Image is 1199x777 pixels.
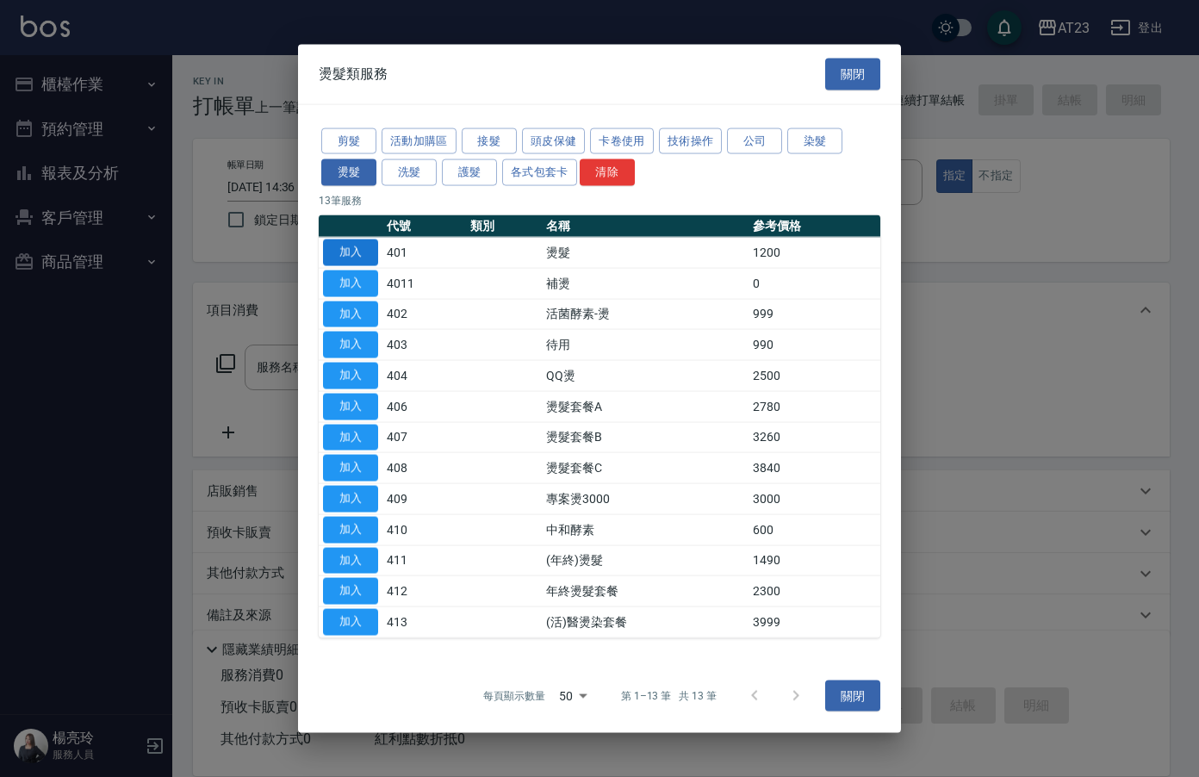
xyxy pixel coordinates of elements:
td: 600 [749,514,880,545]
td: 待用 [542,329,749,360]
td: 0 [749,268,880,299]
button: 加入 [323,578,378,605]
td: (年終)燙髮 [542,545,749,576]
td: 403 [382,329,466,360]
td: 燙髮套餐C [542,452,749,483]
span: 燙髮類服務 [319,65,388,83]
button: 剪髮 [321,127,376,154]
td: 410 [382,514,466,545]
button: 加入 [323,516,378,543]
td: 燙髮套餐B [542,422,749,453]
button: 加入 [323,363,378,389]
th: 類別 [466,215,542,238]
td: 4011 [382,268,466,299]
button: 公司 [727,127,782,154]
td: 406 [382,391,466,422]
button: 燙髮 [321,159,376,186]
button: 加入 [323,393,378,420]
button: 卡卷使用 [590,127,654,154]
td: 407 [382,422,466,453]
td: 專案燙3000 [542,483,749,514]
td: 1200 [749,237,880,268]
div: 50 [552,672,593,718]
td: 2780 [749,391,880,422]
button: 染髮 [787,127,842,154]
button: 接髮 [462,127,517,154]
td: 年終燙髮套餐 [542,575,749,606]
button: 清除 [580,159,635,186]
td: 2500 [749,360,880,391]
button: 加入 [323,455,378,482]
td: 3000 [749,483,880,514]
button: 洗髮 [382,159,437,186]
td: 3260 [749,422,880,453]
th: 參考價格 [749,215,880,238]
td: (活)醫燙染套餐 [542,606,749,637]
td: 3999 [749,606,880,637]
td: 413 [382,606,466,637]
button: 頭皮保健 [522,127,586,154]
button: 加入 [323,609,378,636]
td: 燙髮 [542,237,749,268]
button: 加入 [323,301,378,327]
p: 每頁顯示數量 [483,687,545,703]
td: 999 [749,299,880,330]
p: 13 筆服務 [319,193,880,208]
td: 409 [382,483,466,514]
button: 技術操作 [659,127,723,154]
td: 408 [382,452,466,483]
button: 加入 [323,239,378,266]
td: 412 [382,575,466,606]
td: 1490 [749,545,880,576]
button: 活動加購區 [382,127,457,154]
td: 補燙 [542,268,749,299]
button: 關閉 [825,59,880,90]
button: 各式包套卡 [502,159,577,186]
button: 加入 [323,486,378,513]
button: 加入 [323,547,378,574]
td: 401 [382,237,466,268]
td: 活菌酵素-燙 [542,299,749,330]
button: 加入 [323,332,378,358]
td: 3840 [749,452,880,483]
button: 關閉 [825,680,880,712]
button: 加入 [323,424,378,451]
button: 加入 [323,270,378,296]
button: 護髮 [442,159,497,186]
td: 402 [382,299,466,330]
td: 2300 [749,575,880,606]
th: 名稱 [542,215,749,238]
p: 第 1–13 筆 共 13 筆 [621,687,717,703]
td: 411 [382,545,466,576]
td: QQ燙 [542,360,749,391]
td: 990 [749,329,880,360]
td: 燙髮套餐A [542,391,749,422]
th: 代號 [382,215,466,238]
td: 中和酵素 [542,514,749,545]
td: 404 [382,360,466,391]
